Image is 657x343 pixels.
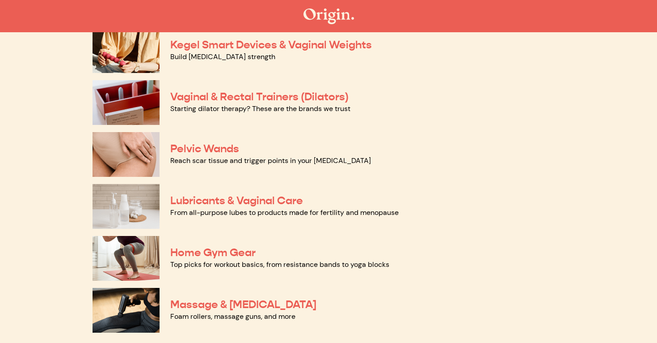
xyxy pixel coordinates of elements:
img: Massage & Myofascial Release [93,288,160,333]
a: Starting dilator therapy? These are the brands we trust [170,104,350,113]
a: Pelvic Wands [170,142,239,155]
a: Top picks for workout basics, from resistance bands to yoga blocks [170,260,389,269]
img: Pelvic Wands [93,132,160,177]
img: Vaginal & Rectal Trainers (Dilators) [93,80,160,125]
a: Foam rollers, massage guns, and more [170,312,295,321]
a: Lubricants & Vaginal Care [170,194,303,207]
a: Build [MEDICAL_DATA] strength [170,52,275,61]
a: From all-purpose lubes to products made for fertility and menopause [170,208,399,217]
a: Massage & [MEDICAL_DATA] [170,298,316,311]
img: Kegel Smart Devices & Vaginal Weights [93,28,160,73]
a: Kegel Smart Devices & Vaginal Weights [170,38,372,51]
img: Lubricants & Vaginal Care [93,184,160,229]
a: Home Gym Gear [170,246,256,259]
img: The Origin Shop [303,9,354,24]
a: Vaginal & Rectal Trainers (Dilators) [170,90,349,103]
a: Reach scar tissue and trigger points in your [MEDICAL_DATA] [170,156,371,165]
img: Home Gym Gear [93,236,160,281]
